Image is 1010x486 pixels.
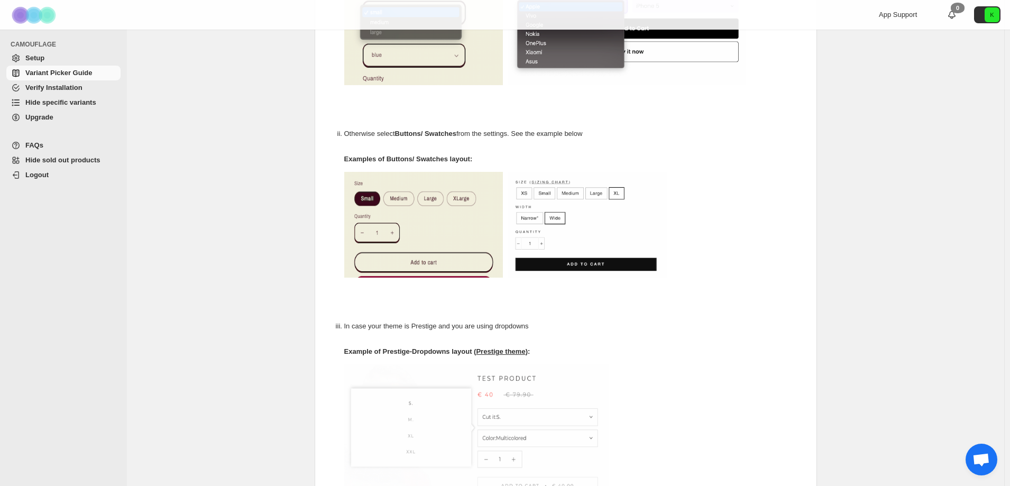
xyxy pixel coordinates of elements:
[6,66,121,80] a: Variant Picker Guide
[25,84,82,91] span: Verify Installation
[25,156,100,164] span: Hide sold out products
[344,172,503,278] img: camouflage-swatch-1
[344,155,473,163] strong: Examples of Buttons/ Swatches layout:
[879,11,917,19] span: App Support
[25,141,43,149] span: FAQs
[6,80,121,95] a: Verify Installation
[476,347,525,355] span: Prestige theme
[6,138,121,153] a: FAQs
[947,10,957,20] a: 0
[344,314,809,339] p: In case your theme is Prestige and you are using dropdowns
[25,113,53,121] span: Upgrade
[985,7,999,22] span: Avatar with initials K
[6,95,121,110] a: Hide specific variants
[951,3,965,13] div: 0
[25,98,96,106] span: Hide specific variants
[344,121,809,146] p: Otherwise select from the settings. See the example below
[6,153,121,168] a: Hide sold out products
[8,1,61,30] img: Camouflage
[25,54,44,62] span: Setup
[990,12,994,18] text: K
[11,40,122,49] span: CAMOUFLAGE
[344,347,530,355] strong: Example of Prestige-Dropdowns layout ( ):
[6,110,121,125] a: Upgrade
[25,69,92,77] span: Variant Picker Guide
[25,171,49,179] span: Logout
[508,172,667,278] img: camouflage-swatch-2
[6,51,121,66] a: Setup
[6,168,121,182] a: Logout
[974,6,1000,23] button: Avatar with initials K
[966,444,997,475] a: Open chat
[395,130,456,137] strong: Buttons/ Swatches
